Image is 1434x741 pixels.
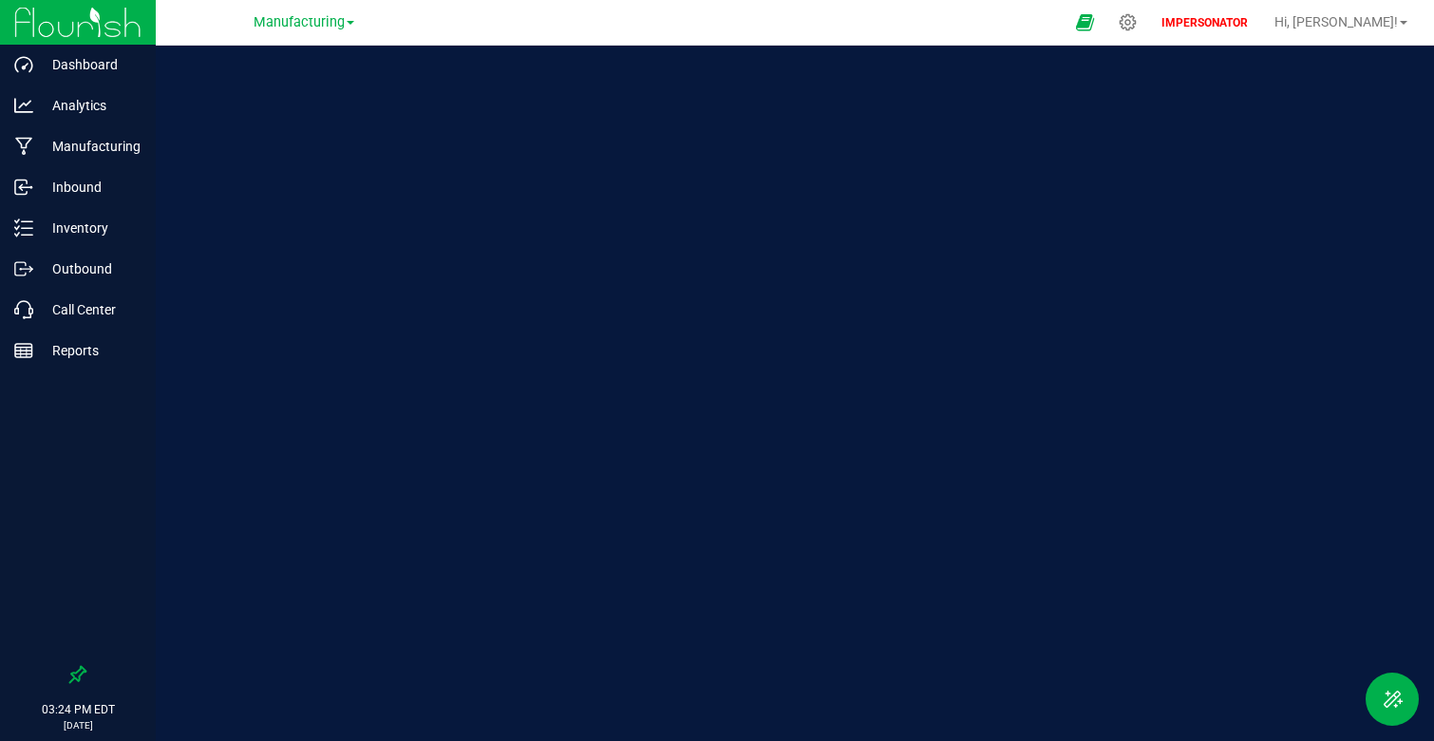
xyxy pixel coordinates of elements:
p: 03:24 PM EDT [9,701,147,718]
div: Manage settings [1116,13,1140,31]
p: Inventory [33,217,147,239]
p: Outbound [33,257,147,280]
inline-svg: Dashboard [14,55,33,74]
inline-svg: Call Center [14,300,33,319]
inline-svg: Inventory [14,218,33,237]
p: Inbound [33,176,147,199]
label: Pin the sidebar to full width on large screens [68,665,87,684]
p: Reports [33,339,147,362]
p: Dashboard [33,53,147,76]
span: Hi, [PERSON_NAME]! [1274,14,1398,29]
inline-svg: Manufacturing [14,137,33,156]
p: Call Center [33,298,147,321]
button: Toggle Menu [1366,673,1419,726]
p: Manufacturing [33,135,147,158]
inline-svg: Inbound [14,178,33,197]
span: Open Ecommerce Menu [1064,4,1106,41]
inline-svg: Analytics [14,96,33,115]
inline-svg: Reports [14,341,33,360]
p: [DATE] [9,718,147,732]
p: IMPERSONATOR [1154,14,1255,31]
p: Analytics [33,94,147,117]
inline-svg: Outbound [14,259,33,278]
span: Manufacturing [254,14,345,30]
